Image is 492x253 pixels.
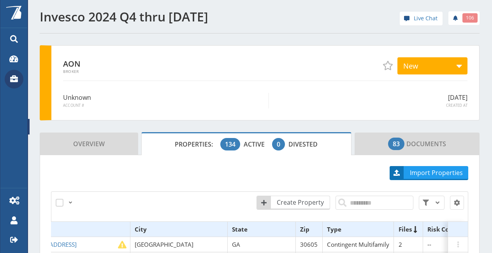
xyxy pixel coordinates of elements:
th: Risk Control Status [423,222,489,237]
span: 0 [277,140,280,149]
th: Address [21,222,130,237]
span: Add to Favorites [383,61,392,70]
span: Import Properties [405,168,468,177]
a: Create Property [257,196,330,210]
span: Live Chat [414,14,438,23]
span: Properties: [175,140,219,149]
span: 2 [399,241,402,248]
th: Type [322,222,394,237]
span: Active [244,140,271,149]
a: 106 [448,11,480,25]
div: [DATE] [269,93,467,108]
label: Select All [56,196,67,207]
div: Unknown [63,93,269,108]
span: Divested [288,140,318,149]
span: [STREET_ADDRESS] [26,241,77,248]
a: Import Properties [390,166,468,180]
span: Account # [63,103,262,108]
span: New [403,61,418,71]
th: State [227,222,295,237]
span: -- [427,241,431,248]
th: Files [394,222,423,237]
span: Create Property [272,198,330,207]
div: notifications [443,10,480,25]
span: 83 [393,139,400,149]
span: Created At [275,103,467,108]
span: GA [232,241,240,248]
span: 30605 [300,241,318,248]
a: Live Chat [400,12,443,25]
span: Documents [388,136,446,152]
div: help [400,12,443,28]
button: New [397,57,467,74]
span: 106 [466,14,474,21]
span: 134 [225,140,235,149]
th: Zip [295,222,322,237]
a: [STREET_ADDRESS] [26,241,79,248]
span: Broker [63,69,146,74]
span: Overview [73,136,105,152]
div: AON [63,57,146,74]
span: [GEOGRAPHIC_DATA] [135,241,193,248]
span: Contingent Multifamily [327,241,389,248]
h1: Invesco 2024 Q4 thru [DATE] [40,10,255,24]
th: City [130,222,227,237]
